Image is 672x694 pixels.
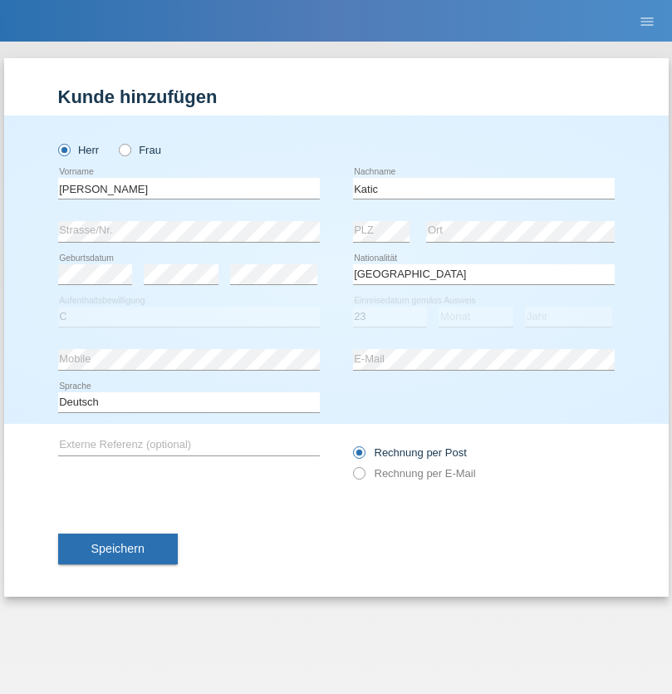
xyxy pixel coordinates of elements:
[58,144,100,156] label: Herr
[119,144,161,156] label: Frau
[58,86,615,107] h1: Kunde hinzufügen
[353,446,467,459] label: Rechnung per Post
[58,534,178,565] button: Speichern
[639,13,655,30] i: menu
[353,467,476,480] label: Rechnung per E-Mail
[353,446,364,467] input: Rechnung per Post
[630,16,664,26] a: menu
[119,144,130,155] input: Frau
[91,542,145,555] span: Speichern
[353,467,364,488] input: Rechnung per E-Mail
[58,144,69,155] input: Herr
